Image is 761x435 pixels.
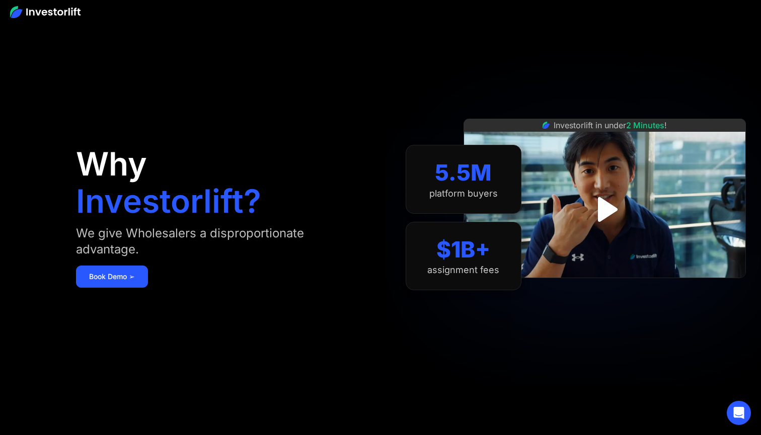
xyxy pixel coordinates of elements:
[626,120,664,130] span: 2 Minutes
[554,119,667,131] div: Investorlift in under !
[76,266,148,288] a: Book Demo ➢
[529,283,680,295] iframe: Customer reviews powered by Trustpilot
[429,188,498,199] div: platform buyers
[727,401,751,425] div: Open Intercom Messenger
[76,148,147,180] h1: Why
[76,185,261,217] h1: Investorlift?
[435,159,492,186] div: 5.5M
[436,236,490,263] div: $1B+
[76,225,350,257] div: We give Wholesalers a disproportionate advantage.
[427,265,499,276] div: assignment fees
[582,187,627,232] a: open lightbox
